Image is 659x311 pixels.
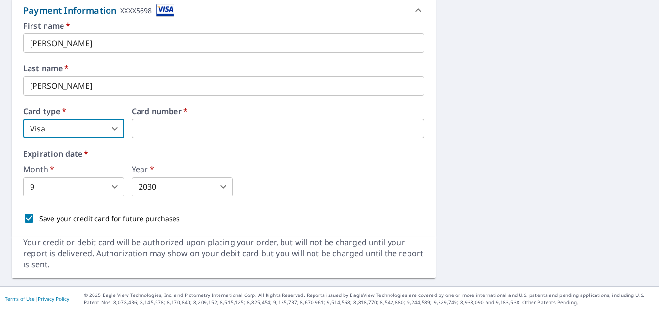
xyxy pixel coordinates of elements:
div: XXXX5698 [120,4,152,17]
label: Month [23,165,124,173]
img: cardImage [156,4,174,17]
label: Card number [132,107,424,115]
label: First name [23,22,424,30]
a: Privacy Policy [38,295,69,302]
p: | [5,296,69,302]
label: Expiration date [23,150,424,158]
iframe: secure payment field [132,119,424,138]
p: Save your credit card for future purchases [39,213,180,224]
label: Year [132,165,233,173]
label: Card type [23,107,124,115]
label: Last name [23,65,424,72]
p: © 2025 Eagle View Technologies, Inc. and Pictometry International Corp. All Rights Reserved. Repo... [84,292,654,306]
div: Your credit or debit card will be authorized upon placing your order, but will not be charged unt... [23,237,424,270]
a: Terms of Use [5,295,35,302]
div: Payment Information [23,4,174,17]
div: 2030 [132,177,233,196]
div: Visa [23,119,124,138]
div: 9 [23,177,124,196]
